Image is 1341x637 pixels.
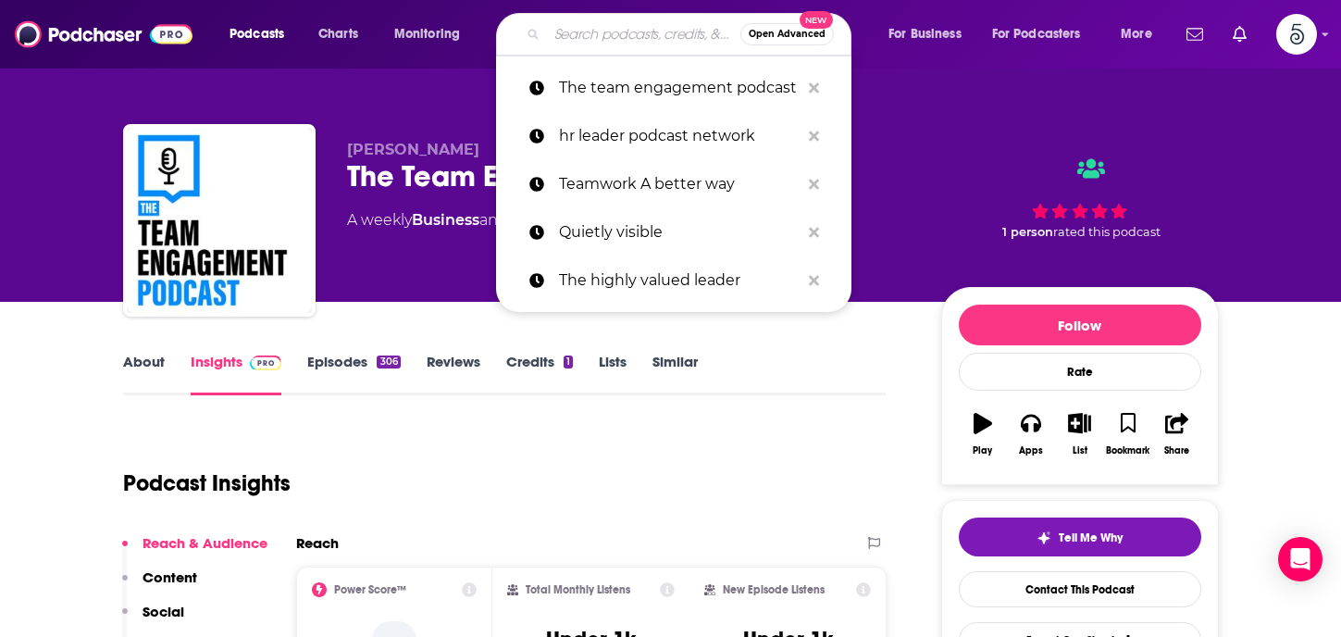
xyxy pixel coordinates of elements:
img: The Team Engagement Podcast [127,128,312,313]
h2: Total Monthly Listens [526,583,630,596]
span: and [479,211,508,229]
h2: Power Score™ [334,583,406,596]
div: Play [973,445,992,456]
span: rated this podcast [1053,225,1161,239]
img: Podchaser Pro [250,356,282,370]
a: The highly valued leader [496,256,851,305]
p: Reach & Audience [143,534,267,552]
button: Follow [959,305,1201,345]
div: Rate [959,353,1201,391]
a: Teamwork A better way [496,160,851,208]
button: Open AdvancedNew [740,23,834,45]
button: Show profile menu [1276,14,1317,55]
a: Quietly visible [496,208,851,256]
span: For Business [888,21,962,47]
div: 1 [564,356,573,368]
div: List [1073,445,1087,456]
div: Bookmark [1106,445,1149,456]
span: [PERSON_NAME] [347,141,479,158]
span: Podcasts [230,21,284,47]
button: open menu [980,19,1108,49]
h1: Podcast Insights [123,469,291,497]
div: 1 personrated this podcast [941,141,1219,256]
h2: New Episode Listens [723,583,825,596]
a: InsightsPodchaser Pro [191,353,282,395]
button: Bookmark [1104,401,1152,468]
span: Logged in as Spiral5-G2 [1276,14,1317,55]
button: open menu [217,19,308,49]
p: The highly valued leader [559,256,800,305]
p: Teamwork A better way [559,160,800,208]
button: open menu [875,19,985,49]
a: Show notifications dropdown [1179,19,1211,50]
span: More [1121,21,1152,47]
button: open menu [381,19,484,49]
div: Apps [1019,445,1043,456]
p: Content [143,568,197,586]
div: A weekly podcast [347,209,671,231]
span: Monitoring [394,21,460,47]
span: For Podcasters [992,21,1081,47]
a: The team engagement podcast [496,64,851,112]
a: Lists [599,353,627,395]
button: tell me why sparkleTell Me Why [959,518,1201,556]
span: 1 person [1002,225,1053,239]
a: Contact This Podcast [959,571,1201,607]
p: Social [143,603,184,620]
button: Content [122,568,197,603]
button: Reach & Audience [122,534,267,568]
p: The team engagement podcast [559,64,800,112]
a: Credits1 [506,353,573,395]
a: About [123,353,165,395]
span: Open Advanced [749,30,826,39]
a: Business [412,211,479,229]
div: Open Intercom Messenger [1278,537,1322,581]
img: tell me why sparkle [1037,531,1051,545]
a: Charts [306,19,369,49]
div: 306 [377,356,400,368]
a: Episodes306 [307,353,400,395]
p: hr leader podcast network [559,112,800,160]
a: hr leader podcast network [496,112,851,160]
button: Play [959,401,1007,468]
div: Search podcasts, credits, & more... [514,13,869,56]
a: Show notifications dropdown [1225,19,1254,50]
p: Quietly visible [559,208,800,256]
span: New [800,11,833,29]
a: Similar [652,353,698,395]
img: User Profile [1276,14,1317,55]
div: Share [1164,445,1189,456]
span: Tell Me Why [1059,531,1123,545]
button: Apps [1007,401,1055,468]
button: Share [1152,401,1200,468]
img: Podchaser - Follow, Share and Rate Podcasts [15,17,192,52]
span: Charts [318,21,358,47]
a: Reviews [427,353,480,395]
h2: Reach [296,534,339,552]
button: Social [122,603,184,637]
input: Search podcasts, credits, & more... [547,19,740,49]
button: open menu [1108,19,1175,49]
button: List [1055,401,1103,468]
